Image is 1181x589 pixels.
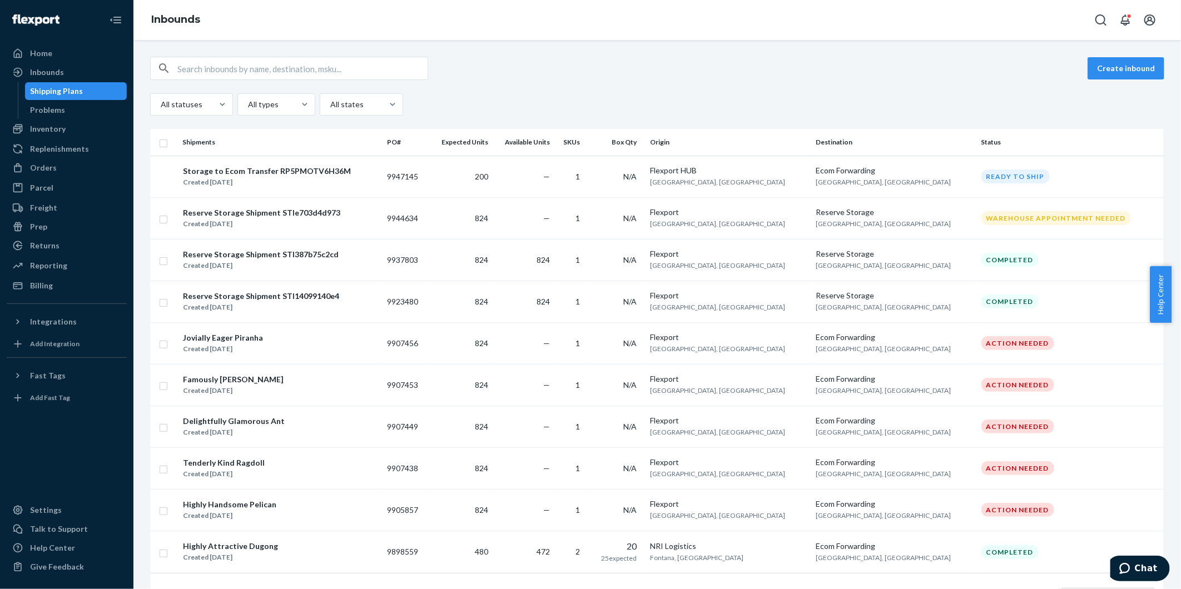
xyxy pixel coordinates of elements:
th: Origin [646,129,811,156]
div: Tenderly Kind Ragdoll [183,457,265,468]
span: 824 [475,297,488,306]
span: — [544,422,550,431]
span: [GEOGRAPHIC_DATA], [GEOGRAPHIC_DATA] [650,470,785,478]
a: Problems [25,101,127,119]
span: — [544,463,550,473]
span: 1 [576,338,580,348]
div: Talk to Support [30,523,88,535]
button: Help Center [1150,266,1172,323]
div: Reserve Storage Shipment STIe703d4d973 [183,207,340,218]
div: Created [DATE] [183,218,340,229]
span: 480 [475,547,488,556]
a: Add Integration [7,335,127,353]
button: Create inbound [1088,57,1164,79]
iframe: Opens a widget where you can chat to one of our agents [1110,556,1170,583]
div: Orders [30,162,57,173]
span: [GEOGRAPHIC_DATA], [GEOGRAPHIC_DATA] [816,303,951,311]
span: 824 [475,422,488,431]
span: [GEOGRAPHIC_DATA], [GEOGRAPHIC_DATA] [650,386,785,395]
input: Search inbounds by name, destination, msku... [177,57,428,79]
div: Completed [981,545,1039,559]
div: Parcel [30,182,53,193]
div: Help Center [30,542,75,553]
div: Reserve Storage [816,207,972,218]
td: 9905857 [383,489,429,531]
td: 9898559 [383,531,429,573]
button: Give Feedback [7,558,127,576]
th: Status [977,129,1164,156]
div: Home [30,48,52,59]
div: Returns [30,240,59,251]
div: Created [DATE] [183,260,339,271]
th: Shipments [178,129,383,156]
span: 2 [576,547,580,556]
div: Prep [30,221,47,232]
div: Flexport [650,415,807,426]
span: [GEOGRAPHIC_DATA], [GEOGRAPHIC_DATA] [816,345,951,353]
span: [GEOGRAPHIC_DATA], [GEOGRAPHIC_DATA] [650,219,785,228]
span: [GEOGRAPHIC_DATA], [GEOGRAPHIC_DATA] [650,428,785,436]
td: 9944634 [383,197,429,239]
td: 9947145 [383,156,429,197]
div: Reserve Storage Shipment STI14099140e4 [183,291,339,302]
span: 1 [576,297,580,306]
div: Completed [981,253,1039,267]
th: Box Qty [589,129,646,156]
span: 824 [475,505,488,515]
span: — [544,380,550,390]
span: 1 [576,172,580,181]
div: Highly Handsome Pelican [183,499,276,510]
span: [GEOGRAPHIC_DATA], [GEOGRAPHIC_DATA] [816,219,951,228]
span: N/A [623,505,637,515]
span: 824 [475,338,488,348]
a: Inventory [7,120,127,138]
div: Problems [31,104,66,116]
a: Settings [7,501,127,519]
td: 9907456 [383,322,429,364]
span: 824 [475,380,488,390]
div: Delightfully Glamorous Ant [183,416,285,427]
span: 1 [576,463,580,473]
span: 1 [576,380,580,390]
button: Talk to Support [7,520,127,538]
div: Created [DATE] [183,177,351,188]
div: Action Needed [981,461,1054,475]
button: Fast Tags [7,367,127,385]
div: Inbounds [30,67,64,78]
ol: breadcrumbs [142,4,209,36]
a: Replenishments [7,140,127,158]
th: PO# [383,129,429,156]
th: Available Units [493,129,555,156]
div: Action Needed [981,336,1054,350]
span: 824 [475,213,488,223]
div: Jovially Eager Piranha [183,332,263,343]
a: Inbounds [7,63,127,81]
div: Created [DATE] [183,343,263,355]
a: Help Center [7,539,127,557]
div: Freight [30,202,57,213]
div: Flexport HUB [650,165,807,176]
button: Close Navigation [105,9,127,31]
td: 9907449 [383,406,429,447]
div: Created [DATE] [183,302,339,313]
span: [GEOGRAPHIC_DATA], [GEOGRAPHIC_DATA] [816,386,951,395]
a: Returns [7,237,127,254]
span: [GEOGRAPHIC_DATA], [GEOGRAPHIC_DATA] [650,178,785,186]
th: SKUs [555,129,589,156]
span: [GEOGRAPHIC_DATA], [GEOGRAPHIC_DATA] [650,303,785,311]
div: Ecom Forwarding [816,165,972,176]
span: [GEOGRAPHIC_DATA], [GEOGRAPHIC_DATA] [816,470,951,478]
div: Integrations [30,316,77,327]
div: Inventory [30,123,66,134]
div: Created [DATE] [183,427,285,438]
a: Prep [7,218,127,236]
div: Flexport [650,498,807,510]
span: 824 [475,463,488,473]
div: 20 [594,540,637,553]
div: Created [DATE] [183,510,276,521]
div: Flexport [650,207,807,218]
th: Expected Units [429,129,493,156]
span: [GEOGRAPHIC_DATA], [GEOGRAPHIC_DATA] [650,345,785,353]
